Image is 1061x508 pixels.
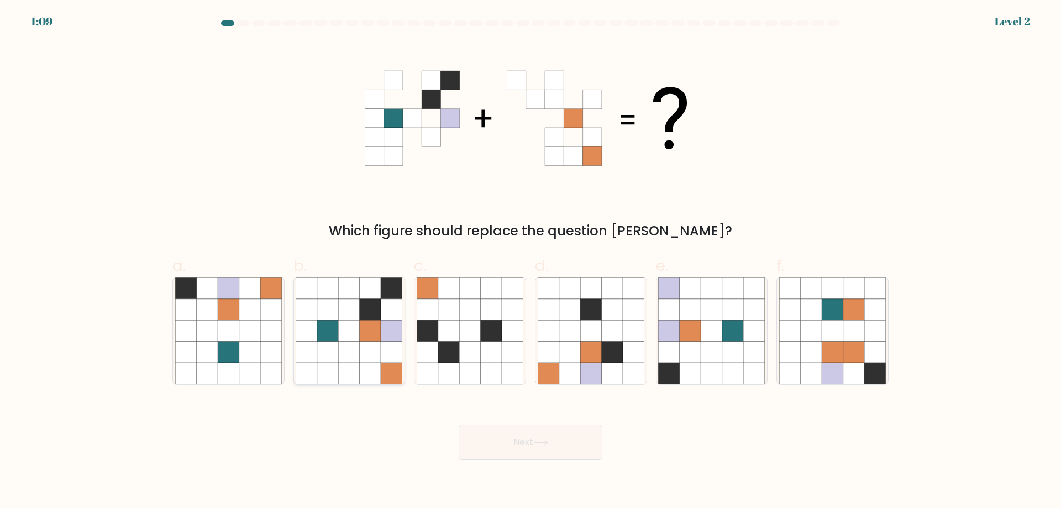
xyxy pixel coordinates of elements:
span: c. [414,255,426,276]
span: f. [776,255,784,276]
span: b. [293,255,307,276]
div: Which figure should replace the question [PERSON_NAME]? [179,221,882,241]
div: Level 2 [995,13,1030,30]
div: 1:09 [31,13,52,30]
span: a. [172,255,186,276]
span: e. [656,255,668,276]
button: Next [459,425,602,460]
span: d. [535,255,548,276]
